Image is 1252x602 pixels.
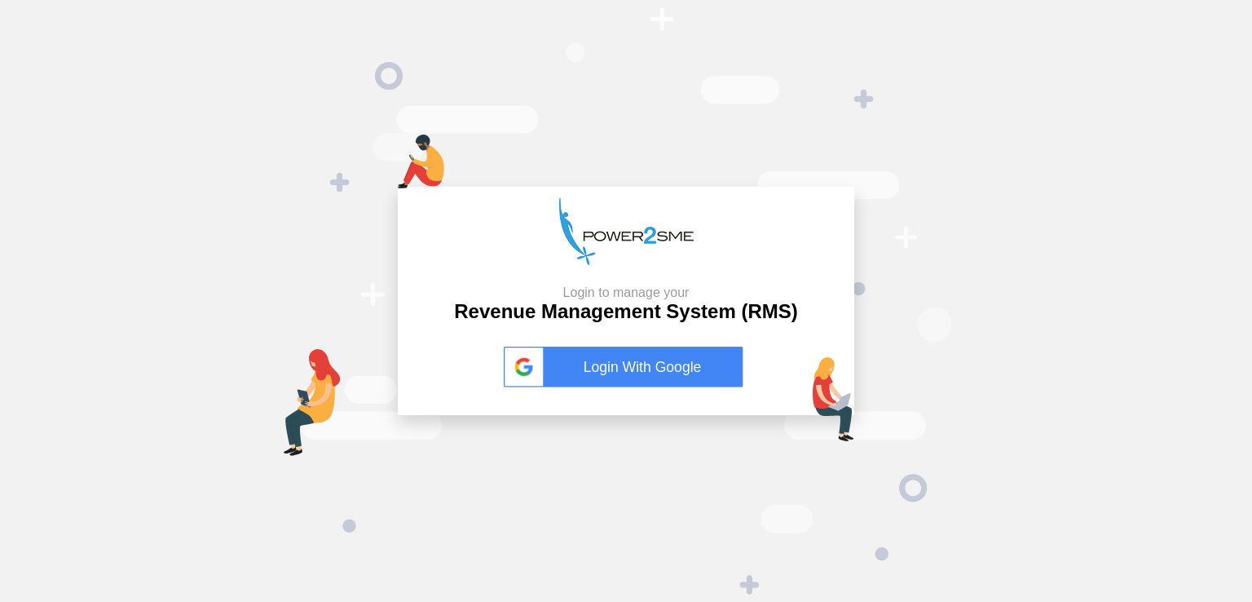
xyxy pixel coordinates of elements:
[284,349,341,456] img: tab-login.png
[398,135,444,188] img: mob-login.png
[499,330,753,405] button: Login With Google
[454,285,797,300] small: Login to manage your
[813,357,854,441] img: lap-login.png
[559,197,694,265] img: p2s_logo.png
[504,347,748,387] a: Login With Google
[454,285,797,324] h2: Revenue Management System (RMS)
